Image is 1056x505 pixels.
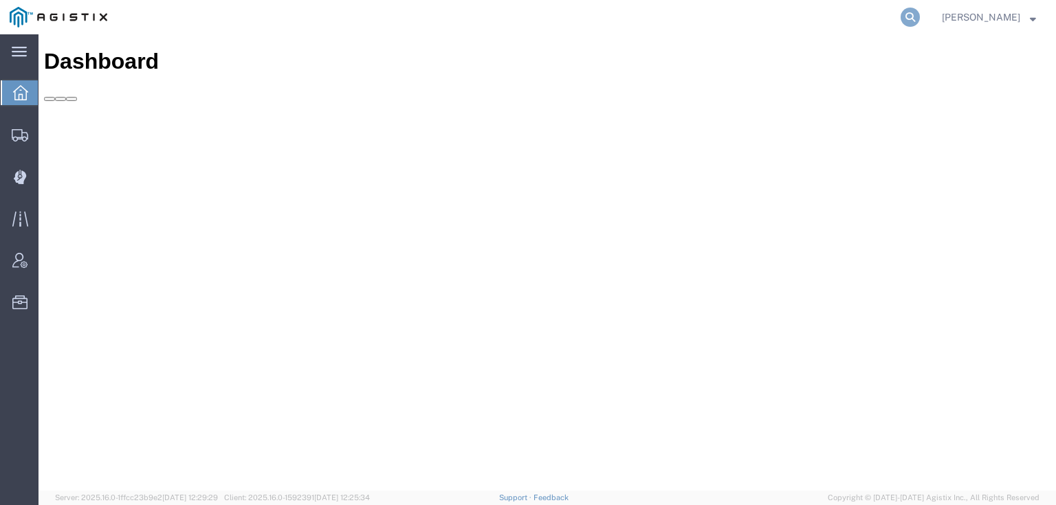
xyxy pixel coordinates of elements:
span: Client: 2025.16.0-1592391 [224,493,370,502]
img: logo [10,7,107,27]
span: [DATE] 12:25:34 [314,493,370,502]
span: [DATE] 12:29:29 [162,493,218,502]
button: [PERSON_NAME] [941,9,1037,25]
span: Server: 2025.16.0-1ffcc23b9e2 [55,493,218,502]
a: Support [499,493,533,502]
a: Feedback [533,493,569,502]
span: Tammy Bray [942,10,1020,25]
span: Copyright © [DATE]-[DATE] Agistix Inc., All Rights Reserved [828,492,1039,504]
iframe: FS Legacy Container [38,34,1056,491]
